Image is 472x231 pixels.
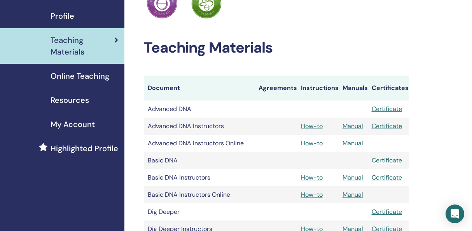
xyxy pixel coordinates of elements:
a: How-to [301,173,323,182]
span: Teaching Materials [51,34,114,58]
th: Instructions [297,76,339,101]
a: Certificate [372,208,402,216]
td: Basic DNA Instructors Online [144,186,255,203]
span: Online Teaching [51,70,109,82]
td: Advanced DNA Instructors Online [144,135,255,152]
td: Advanced DNA Instructors [144,118,255,135]
a: Certificate [372,122,402,130]
th: Certificates [368,76,409,101]
th: Agreements [255,76,297,101]
th: Document [144,76,255,101]
td: Advanced DNA [144,101,255,118]
span: Resources [51,94,89,106]
td: Dig Deeper [144,203,255,220]
td: Basic DNA Instructors [144,169,255,186]
a: Certificate [372,156,402,164]
span: Profile [51,10,74,22]
a: How-to [301,139,323,147]
a: How-to [301,122,323,130]
h2: Teaching Materials [144,39,409,57]
span: My Account [51,118,95,130]
th: Manuals [339,76,368,101]
a: Manual [343,190,363,199]
a: Manual [343,122,363,130]
span: Highlighted Profile [51,143,118,154]
a: Manual [343,173,363,182]
div: Open Intercom Messenger [446,205,464,223]
td: Basic DNA [144,152,255,169]
a: How-to [301,190,323,199]
a: Certificate [372,105,402,113]
a: Certificate [372,173,402,182]
a: Manual [343,139,363,147]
